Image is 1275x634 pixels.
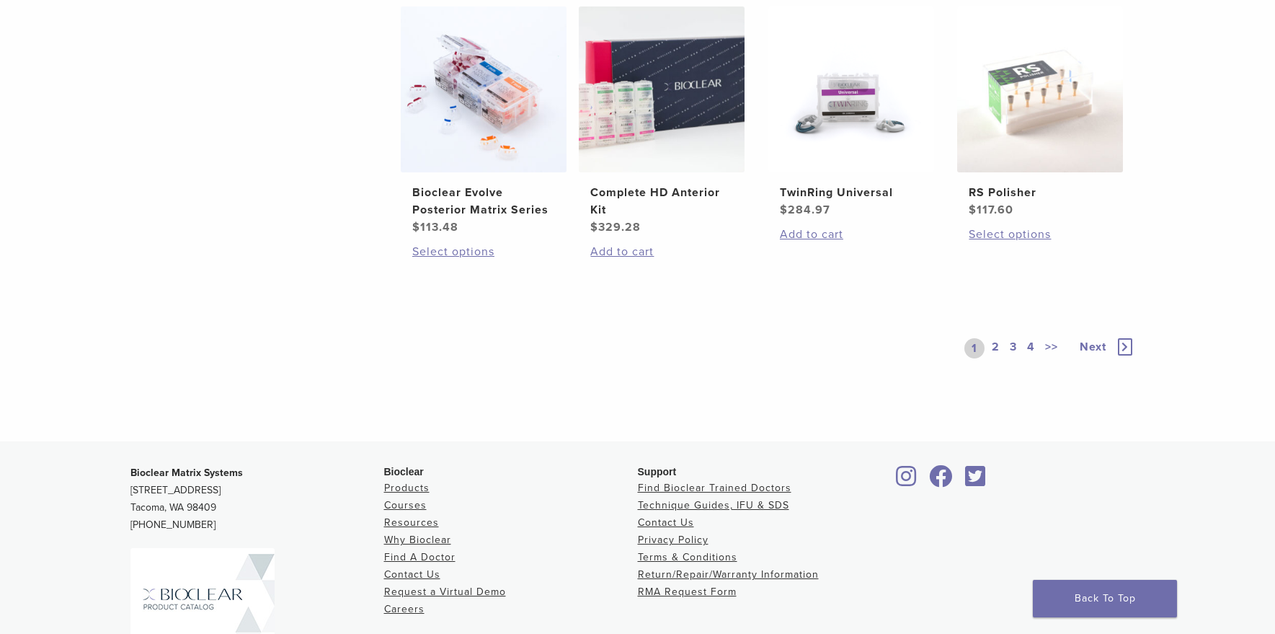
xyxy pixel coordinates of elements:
img: Bioclear Evolve Posterior Matrix Series [401,6,567,172]
bdi: 329.28 [590,220,641,234]
a: Careers [384,603,425,615]
a: Terms & Conditions [638,551,737,563]
a: 1 [964,338,985,358]
a: Find A Doctor [384,551,456,563]
img: TwinRing Universal [768,6,934,172]
img: RS Polisher [957,6,1123,172]
a: TwinRing UniversalTwinRing Universal $284.97 [768,6,936,219]
h2: RS Polisher [969,184,1111,201]
a: RMA Request Form [638,586,737,598]
h2: Bioclear Evolve Posterior Matrix Series [412,184,555,219]
span: Bioclear [384,466,424,477]
a: Courses [384,499,427,511]
a: 3 [1007,338,1020,358]
a: >> [1042,338,1061,358]
span: Support [638,466,677,477]
span: $ [412,220,420,234]
span: $ [780,203,788,217]
a: Why Bioclear [384,534,451,546]
a: Resources [384,516,439,529]
a: Request a Virtual Demo [384,586,506,598]
a: Return/Repair/Warranty Information [638,568,819,581]
a: Find Bioclear Trained Doctors [638,482,791,494]
a: Technique Guides, IFU & SDS [638,499,789,511]
span: $ [969,203,977,217]
bdi: 284.97 [780,203,830,217]
h2: Complete HD Anterior Kit [590,184,733,219]
h2: TwinRing Universal [780,184,923,201]
strong: Bioclear Matrix Systems [130,467,243,479]
a: Bioclear [892,474,922,488]
a: Contact Us [384,568,440,581]
a: Add to cart: “TwinRing Universal” [780,226,923,243]
a: 4 [1024,338,1038,358]
bdi: 117.60 [969,203,1013,217]
a: Bioclear Evolve Posterior Matrix SeriesBioclear Evolve Posterior Matrix Series $113.48 [400,6,568,236]
bdi: 113.48 [412,220,458,234]
a: Complete HD Anterior KitComplete HD Anterior Kit $329.28 [578,6,746,236]
a: Contact Us [638,516,694,529]
a: Bioclear [961,474,991,488]
a: Back To Top [1033,580,1177,617]
a: Add to cart: “Complete HD Anterior Kit” [590,243,733,260]
a: Products [384,482,430,494]
a: 2 [989,338,1003,358]
a: Select options for “RS Polisher” [969,226,1111,243]
a: Privacy Policy [638,534,708,546]
span: Next [1080,340,1106,354]
span: $ [590,220,598,234]
a: RS PolisherRS Polisher $117.60 [956,6,1124,219]
a: Select options for “Bioclear Evolve Posterior Matrix Series” [412,243,555,260]
a: Bioclear [925,474,958,488]
img: Complete HD Anterior Kit [579,6,745,172]
p: [STREET_ADDRESS] Tacoma, WA 98409 [PHONE_NUMBER] [130,465,384,534]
